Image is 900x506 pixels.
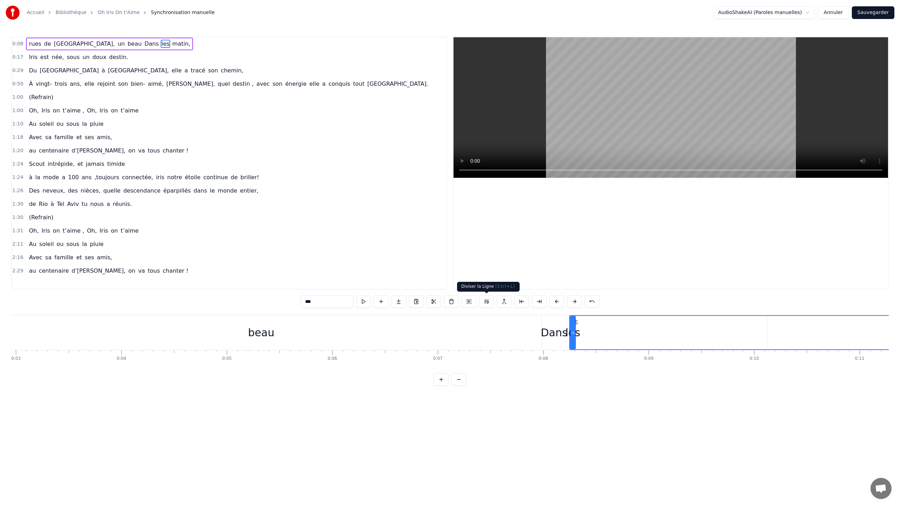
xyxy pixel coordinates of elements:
span: la [34,173,41,181]
span: (Refrain) [28,213,54,221]
span: matin, [172,40,191,48]
span: iris [155,173,165,181]
span: rejoint [97,80,116,88]
span: sa [45,253,52,261]
span: Dans [144,40,160,48]
span: Du [28,66,37,74]
span: [GEOGRAPHIC_DATA]. [367,80,429,88]
span: 1:26 [12,187,23,194]
div: 0:07 [433,356,443,362]
span: descendance [123,187,161,195]
span: a [61,173,66,181]
span: on [52,106,60,115]
span: a [184,66,189,74]
span: monde [217,187,238,195]
span: au [28,147,37,155]
span: avec [256,80,270,88]
span: entier, [239,187,259,195]
span: on [128,147,136,155]
span: on [52,227,60,235]
span: on [128,267,136,275]
span: sa [45,133,52,141]
span: 1:20 [12,147,23,154]
span: a [322,80,327,88]
span: va [137,147,146,155]
img: youka [6,6,20,20]
span: 0:17 [12,54,23,61]
span: beau [127,40,142,48]
span: 1:00 [12,94,23,101]
span: 2:29 [12,267,23,274]
span: 1:18 [12,134,23,141]
span: soleil [39,120,54,128]
span: notre [166,173,182,181]
span: chemin, [220,66,244,74]
span: des [67,187,78,195]
span: nièces, [80,187,101,195]
span: ( Ctrl+L ) [495,284,515,289]
span: continue [202,173,229,181]
span: 1:30 [12,201,23,208]
span: et [76,133,83,141]
span: Scout [28,160,45,168]
div: Diviser la Ligne [457,282,520,292]
span: et [77,160,84,168]
span: à [28,173,33,181]
span: Iris [41,227,51,235]
span: ou [56,120,64,128]
span: Au [28,240,37,248]
div: 0:03 [11,356,21,362]
a: Bibliothèque [56,9,86,16]
span: mode [43,173,60,181]
span: sous [66,240,80,248]
span: un [117,40,126,48]
span: À [28,80,33,88]
button: Annuler [818,6,849,19]
span: sous [66,53,81,61]
span: Oh, [86,106,98,115]
span: briller! [240,173,260,181]
span: de [28,200,37,208]
span: elle [84,80,95,88]
span: 1:30 [12,214,23,221]
span: Oh, [28,106,39,115]
button: Sauvegarder [852,6,894,19]
span: 1:00 [12,107,23,114]
span: Iris [41,106,51,115]
span: [GEOGRAPHIC_DATA] [39,66,99,74]
span: 0:50 [12,80,23,87]
div: 0:09 [644,356,654,362]
span: Iris [99,227,109,235]
span: [GEOGRAPHIC_DATA], [107,66,169,74]
a: Accueil [27,9,44,16]
span: centenaire [38,267,69,275]
div: les [565,325,580,340]
span: 0:08 [12,40,23,47]
span: 2:11 [12,241,23,248]
span: va [137,267,146,275]
span: t’aime [120,106,139,115]
span: ans, [69,80,82,88]
span: son [207,66,219,74]
span: on [110,106,118,115]
span: étoile [184,173,201,181]
span: rues [28,40,42,48]
span: pluie [89,240,104,248]
span: tous [147,267,161,275]
span: Avec [28,133,43,141]
span: le [209,187,216,195]
span: 0:29 [12,67,23,74]
span: Rio [38,200,48,208]
div: 0:10 [750,356,759,362]
span: énergie [284,80,307,88]
a: Ouvrir le chat [870,478,892,499]
span: 1:24 [12,174,23,181]
span: d’[PERSON_NAME], [71,147,126,155]
span: née, [51,53,65,61]
span: de [230,173,238,181]
span: trois [54,80,68,88]
span: t’aime [120,227,139,235]
span: t’aime , [62,106,85,115]
span: 1:10 [12,121,23,128]
div: 0:06 [328,356,337,362]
